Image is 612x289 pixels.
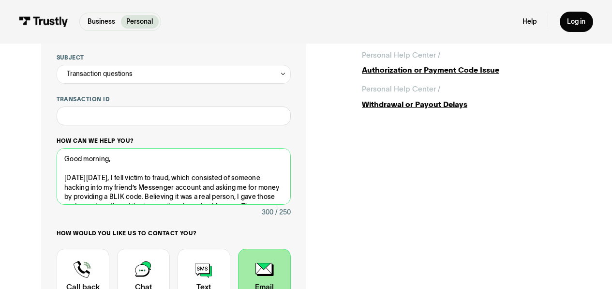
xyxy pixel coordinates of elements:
[275,207,291,218] div: / 250
[57,95,291,103] label: Transaction ID
[567,17,585,26] div: Log in
[57,65,291,84] div: Transaction questions
[522,17,537,26] a: Help
[88,17,115,27] p: Business
[560,12,593,31] a: Log in
[362,64,571,76] div: Authorization or Payment Code Issue
[57,54,291,61] label: Subject
[82,15,120,29] a: Business
[126,17,153,27] p: Personal
[19,16,68,27] img: Trustly Logo
[362,49,440,61] div: Personal Help Center /
[362,83,440,94] div: Personal Help Center /
[362,83,571,110] a: Personal Help Center /Withdrawal or Payout Delays
[67,68,133,79] div: Transaction questions
[362,49,571,76] a: Personal Help Center /Authorization or Payment Code Issue
[57,137,291,145] label: How can we help you?
[57,229,291,237] label: How would you like us to contact you?
[121,15,159,29] a: Personal
[362,99,571,110] div: Withdrawal or Payout Delays
[262,207,273,218] div: 300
